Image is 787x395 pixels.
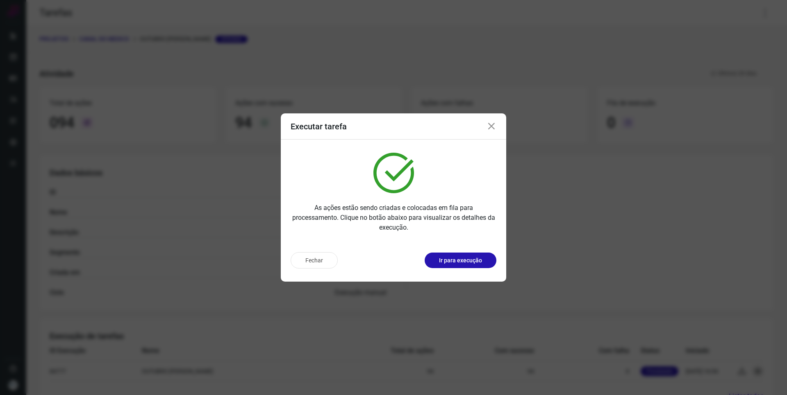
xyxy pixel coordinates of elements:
p: As ações estão sendo criadas e colocadas em fila para processamento. Clique no botão abaixo para ... [291,203,496,232]
button: Fechar [291,252,338,269]
img: verified.svg [373,153,414,193]
p: Ir para execução [439,256,482,265]
h3: Executar tarefa [291,122,347,131]
button: Ir para execução [425,253,496,268]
